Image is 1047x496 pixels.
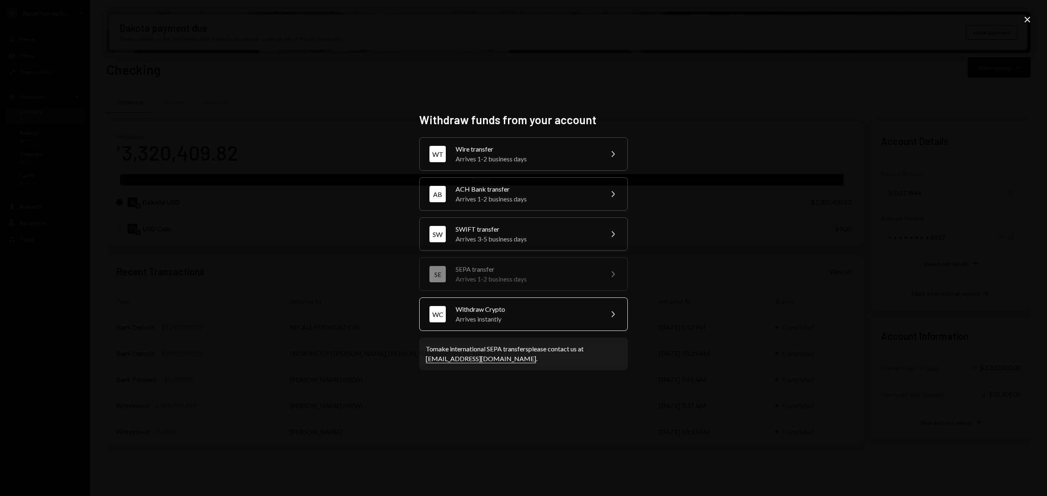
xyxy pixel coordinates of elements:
div: SE [429,266,446,282]
button: SESEPA transferArrives 1-2 business days [419,257,628,291]
button: WTWire transferArrives 1-2 business days [419,137,628,171]
div: Wire transfer [456,144,598,154]
h2: Withdraw funds from your account [419,112,628,128]
button: ABACH Bank transferArrives 1-2 business days [419,177,628,211]
div: WC [429,306,446,322]
div: SEPA transfer [456,264,598,274]
div: ACH Bank transfer [456,184,598,194]
div: Arrives 3-5 business days [456,234,598,244]
div: Arrives instantly [456,314,598,324]
div: SW [429,226,446,242]
div: Withdraw Crypto [456,304,598,314]
button: WCWithdraw CryptoArrives instantly [419,297,628,331]
div: WT [429,146,446,162]
div: Arrives 1-2 business days [456,194,598,204]
div: Arrives 1-2 business days [456,154,598,164]
div: Arrives 1-2 business days [456,274,598,284]
a: [EMAIL_ADDRESS][DOMAIN_NAME] [426,355,536,363]
div: AB [429,186,446,202]
div: SWIFT transfer [456,224,598,234]
button: SWSWIFT transferArrives 3-5 business days [419,217,628,251]
div: To make international SEPA transfers please contact us at . [426,344,621,364]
